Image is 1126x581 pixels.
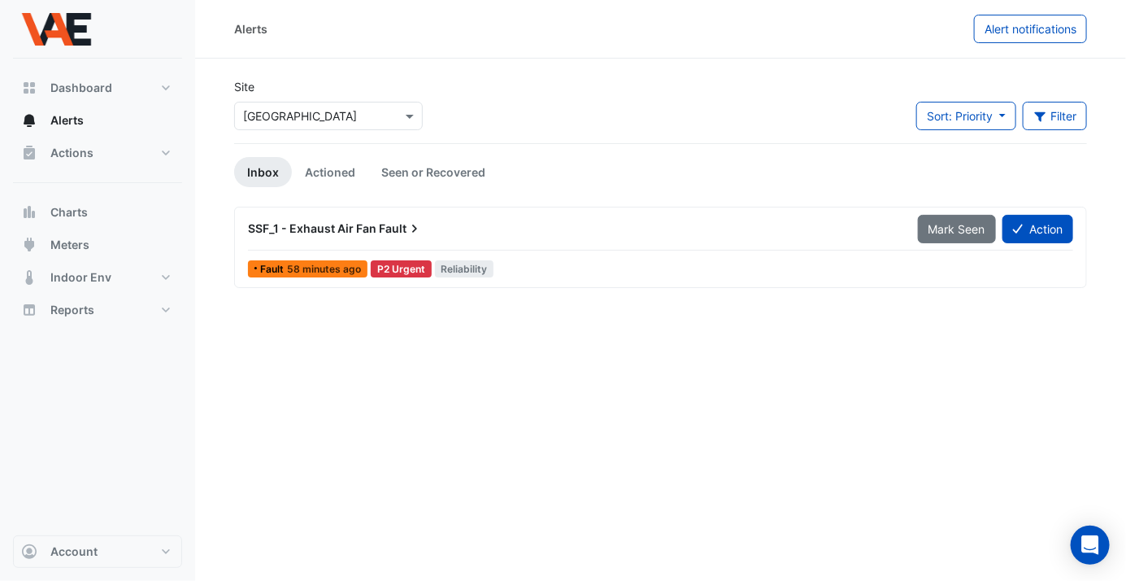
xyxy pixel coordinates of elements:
[21,237,37,253] app-icon: Meters
[13,72,182,104] button: Dashboard
[50,204,88,221] span: Charts
[985,22,1076,36] span: Alert notifications
[13,137,182,169] button: Actions
[260,264,287,274] span: Fault
[234,78,254,95] label: Site
[50,269,111,286] span: Indoor Env
[50,544,98,560] span: Account
[234,20,267,37] div: Alerts
[1071,526,1110,565] div: Open Intercom Messenger
[234,157,292,187] a: Inbox
[13,196,182,229] button: Charts
[1023,102,1088,130] button: Filter
[21,112,37,129] app-icon: Alerts
[13,261,182,294] button: Indoor Env
[918,215,996,243] button: Mark Seen
[21,204,37,221] app-icon: Charts
[13,229,182,261] button: Meters
[1002,215,1073,243] button: Action
[927,109,993,123] span: Sort: Priority
[287,263,361,275] span: Wed 15-Oct-2025 07:00 AEST
[928,222,985,236] span: Mark Seen
[50,145,93,161] span: Actions
[21,80,37,96] app-icon: Dashboard
[50,237,89,253] span: Meters
[368,157,498,187] a: Seen or Recovered
[21,269,37,286] app-icon: Indoor Env
[248,221,376,235] span: SSF_1 - Exhaust Air Fan
[13,104,182,137] button: Alerts
[50,302,94,318] span: Reports
[50,112,84,129] span: Alerts
[379,221,423,237] span: Fault
[50,80,112,96] span: Dashboard
[435,260,494,277] span: Reliability
[292,157,368,187] a: Actioned
[916,102,1016,130] button: Sort: Priority
[13,535,182,568] button: Account
[20,13,93,46] img: Company Logo
[21,302,37,318] app-icon: Reports
[13,294,182,326] button: Reports
[974,15,1087,43] button: Alert notifications
[21,145,37,161] app-icon: Actions
[371,260,432,277] div: P2 Urgent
